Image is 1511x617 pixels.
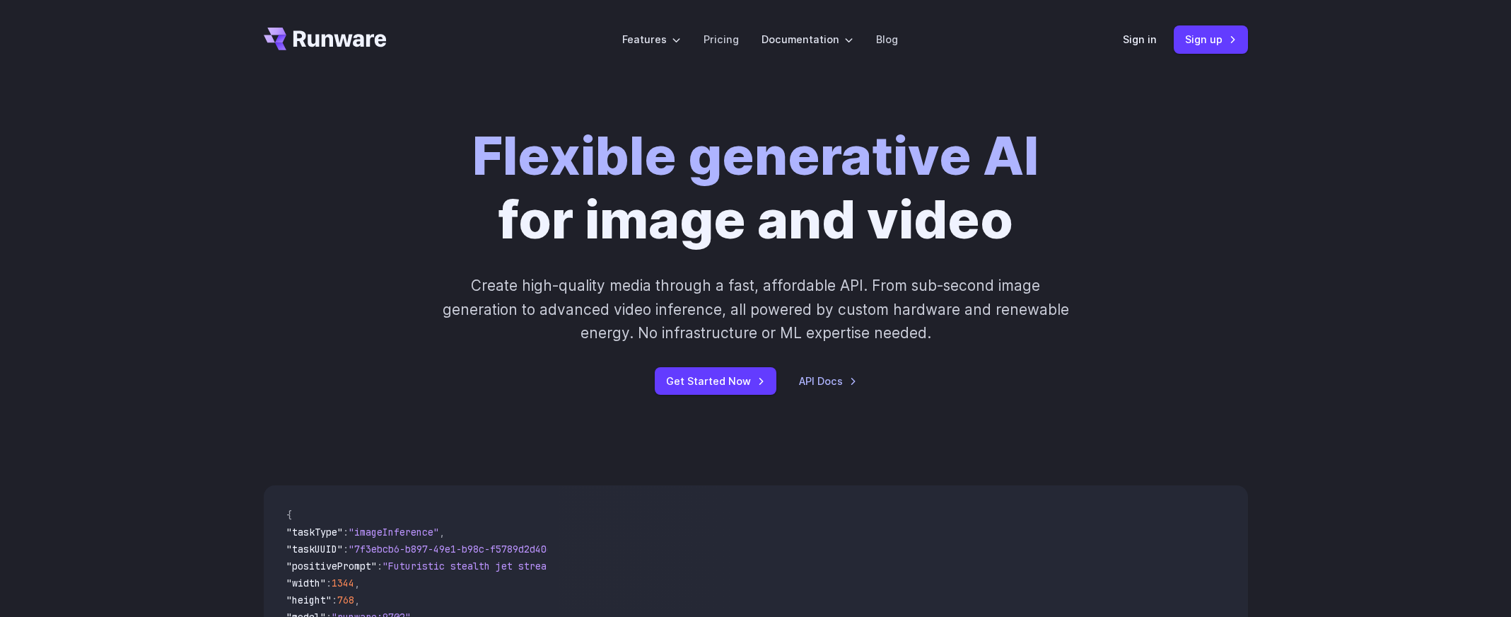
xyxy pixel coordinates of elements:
p: Create high-quality media through a fast, affordable API. From sub-second image generation to adv... [441,274,1070,345]
span: : [377,560,383,572]
a: Get Started Now [655,367,776,395]
span: "Futuristic stealth jet streaking through a neon-lit cityscape with glowing purple exhaust" [383,560,897,572]
span: : [332,594,337,606]
span: : [326,577,332,589]
a: Blog [876,31,898,47]
span: "width" [286,577,326,589]
h1: for image and video [472,125,1039,251]
span: "positivePrompt" [286,560,377,572]
span: { [286,509,292,521]
span: : [343,543,349,555]
span: , [354,577,360,589]
span: "height" [286,594,332,606]
span: "7f3ebcb6-b897-49e1-b98c-f5789d2d40d7" [349,543,564,555]
a: Sign in [1123,31,1157,47]
span: 768 [337,594,354,606]
span: : [343,526,349,538]
a: Go to / [264,28,387,50]
span: 1344 [332,577,354,589]
label: Documentation [762,31,853,47]
span: "imageInference" [349,526,439,538]
span: "taskType" [286,526,343,538]
a: Pricing [704,31,739,47]
strong: Flexible generative AI [472,124,1039,188]
span: , [354,594,360,606]
a: API Docs [799,373,857,389]
span: "taskUUID" [286,543,343,555]
label: Features [622,31,681,47]
a: Sign up [1174,25,1248,53]
span: , [439,526,445,538]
